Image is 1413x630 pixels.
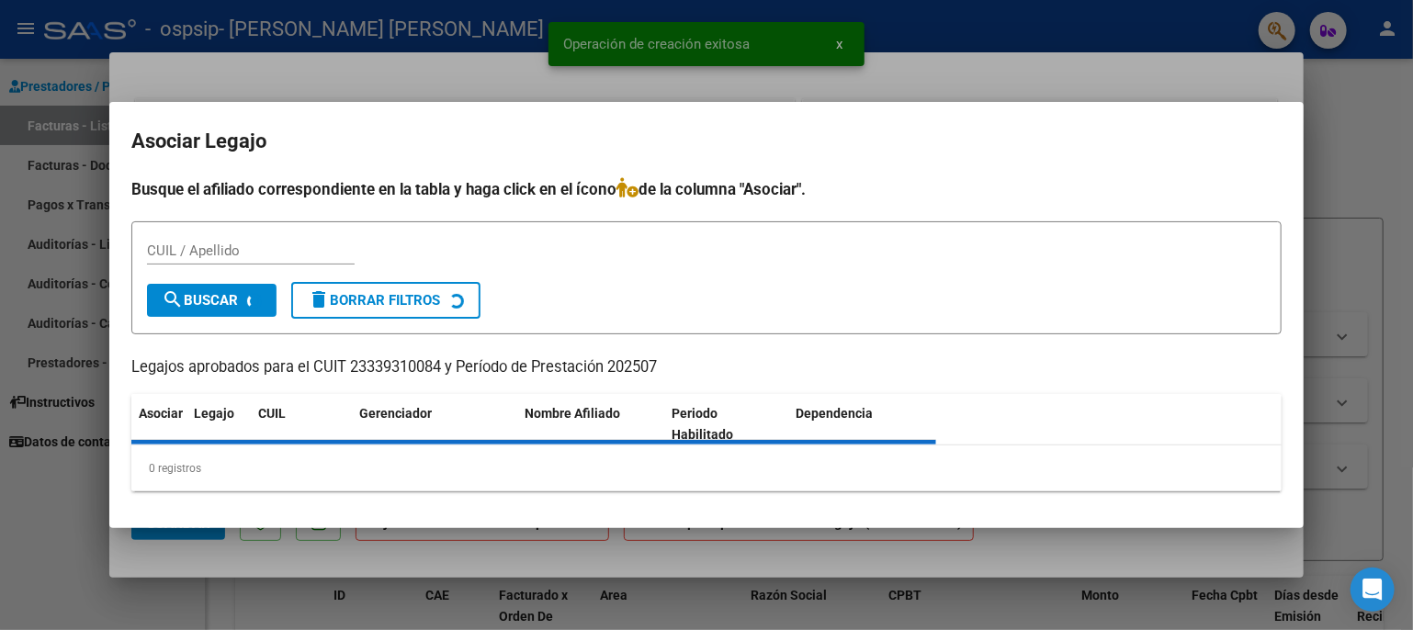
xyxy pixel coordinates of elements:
[194,406,234,421] span: Legajo
[131,177,1282,201] h4: Busque el afiliado correspondiente en la tabla y haga click en el ícono de la columna "Asociar".
[665,394,789,455] datatable-header-cell: Periodo Habilitado
[162,292,238,309] span: Buscar
[131,394,187,455] datatable-header-cell: Asociar
[673,406,734,442] span: Periodo Habilitado
[517,394,665,455] datatable-header-cell: Nombre Afiliado
[308,288,330,310] mat-icon: delete
[187,394,251,455] datatable-header-cell: Legajo
[789,394,937,455] datatable-header-cell: Dependencia
[291,282,480,319] button: Borrar Filtros
[251,394,352,455] datatable-header-cell: CUIL
[162,288,184,310] mat-icon: search
[139,406,183,421] span: Asociar
[131,356,1282,379] p: Legajos aprobados para el CUIT 23339310084 y Período de Prestación 202507
[131,124,1282,159] h2: Asociar Legajo
[359,406,432,421] span: Gerenciador
[147,284,277,317] button: Buscar
[797,406,874,421] span: Dependencia
[308,292,440,309] span: Borrar Filtros
[131,445,1282,491] div: 0 registros
[352,394,517,455] datatable-header-cell: Gerenciador
[525,406,620,421] span: Nombre Afiliado
[258,406,286,421] span: CUIL
[1351,568,1395,612] div: Open Intercom Messenger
